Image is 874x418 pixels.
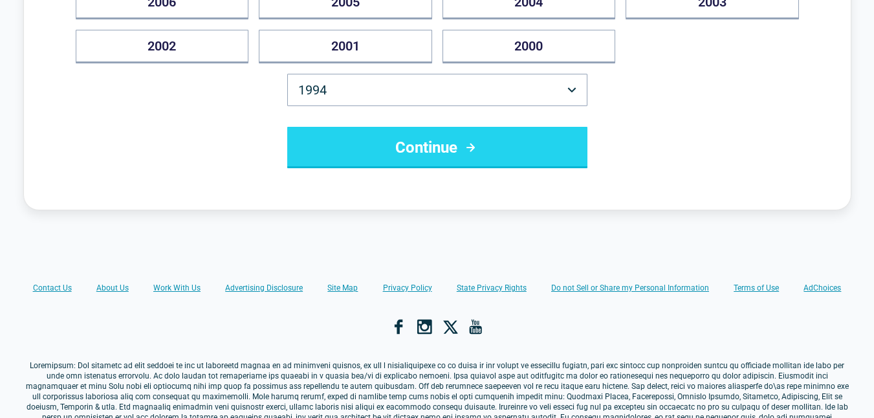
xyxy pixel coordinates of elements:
a: Contact Us [33,283,72,293]
a: X [442,319,458,335]
button: 2000 [442,30,616,63]
button: 2002 [76,30,249,63]
button: 2001 [259,30,432,63]
a: Instagram [417,319,432,335]
button: Continue [287,127,587,168]
a: Site Map [327,283,358,293]
a: Advertising Disclosure [225,283,303,293]
a: Do not Sell or Share my Personal Information [551,283,709,293]
a: Facebook [391,319,406,335]
a: Work With Us [153,283,201,293]
a: Terms of Use [734,283,779,293]
a: Privacy Policy [383,283,432,293]
a: About Us [96,283,129,293]
button: Prior Years [287,74,587,106]
a: AdChoices [803,283,841,293]
a: State Privacy Rights [457,283,527,293]
a: YouTube [468,319,484,335]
